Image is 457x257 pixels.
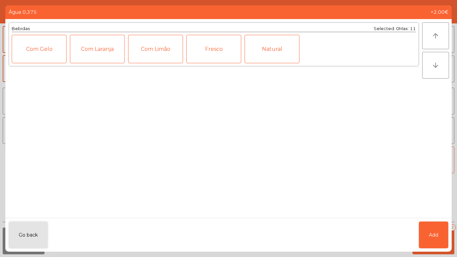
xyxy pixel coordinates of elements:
span: Max: 11 [399,26,416,31]
span: Água 0,375 [9,9,37,16]
div: Com Laranja [70,35,125,63]
div: Com Gelo [12,35,67,63]
span: Add [429,232,438,239]
span: Selected: 0 [374,26,399,31]
span: +2.00€ [431,9,448,16]
button: arrow_downward [422,52,449,79]
div: Bebidas [12,25,30,32]
div: Fresco [186,35,241,63]
button: arrow_upward [422,22,449,49]
button: Add [419,222,448,248]
button: Go back [9,222,48,248]
div: Natural [245,35,299,63]
i: arrow_downward [432,61,440,69]
i: arrow_upward [432,32,440,40]
div: Com Limão [128,35,183,63]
